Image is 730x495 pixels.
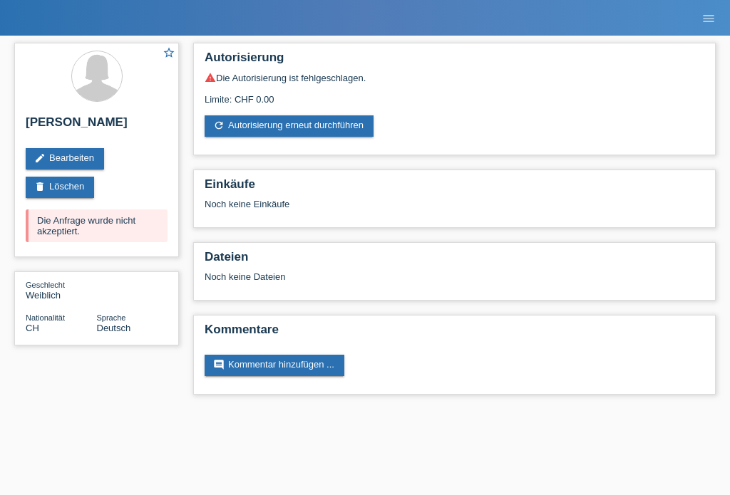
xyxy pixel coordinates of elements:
a: refreshAutorisierung erneut durchführen [205,115,374,137]
a: deleteLöschen [26,177,94,198]
h2: Autorisierung [205,51,704,72]
span: Schweiz [26,323,39,333]
div: Noch keine Einkäufe [205,199,704,220]
i: refresh [213,120,225,131]
div: Die Anfrage wurde nicht akzeptiert. [26,209,168,242]
div: Weiblich [26,279,97,301]
i: warning [205,72,216,83]
i: menu [701,11,716,26]
span: Sprache [97,313,126,322]
h2: Einkäufe [205,177,704,199]
div: Die Autorisierung ist fehlgeschlagen. [205,72,704,83]
a: commentKommentar hinzufügen ... [205,355,344,376]
i: comment [213,359,225,370]
h2: Kommentare [205,323,704,344]
div: Limite: CHF 0.00 [205,83,704,105]
a: menu [694,14,723,22]
a: editBearbeiten [26,148,104,170]
a: star_border [163,46,175,61]
span: Deutsch [97,323,131,333]
h2: Dateien [205,250,704,271]
span: Geschlecht [26,281,65,289]
div: Noch keine Dateien [205,271,562,282]
i: delete [34,181,46,192]
h2: [PERSON_NAME] [26,115,168,137]
i: edit [34,152,46,164]
i: star_border [163,46,175,59]
span: Nationalität [26,313,65,322]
